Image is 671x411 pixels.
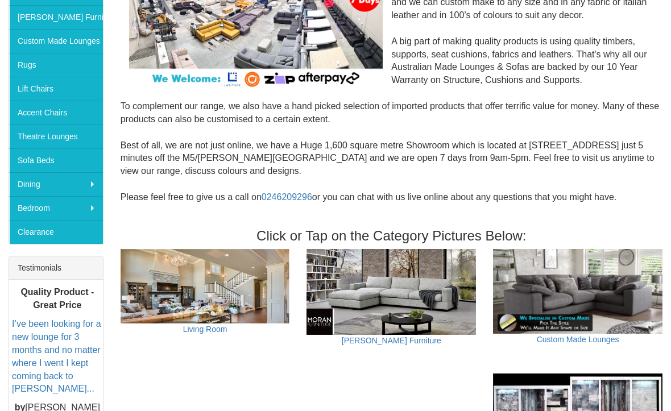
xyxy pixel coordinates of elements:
[9,172,103,196] a: Dining
[121,249,290,323] img: Living Room
[537,335,619,344] a: Custom Made Lounges
[342,336,441,345] a: [PERSON_NAME] Furniture
[183,325,227,334] a: Living Room
[9,53,103,77] a: Rugs
[9,196,103,220] a: Bedroom
[9,256,103,280] div: Testimonials
[12,319,101,393] a: I’ve been looking for a new lounge for 3 months and no matter where I went I kept coming back to ...
[9,220,103,244] a: Clearance
[20,288,94,310] b: Quality Product - Great Price
[9,29,103,53] a: Custom Made Lounges
[9,148,103,172] a: Sofa Beds
[9,5,103,29] a: [PERSON_NAME] Furniture
[9,77,103,101] a: Lift Chairs
[493,249,662,334] img: Custom Made Lounges
[262,192,312,202] a: 0246209296
[9,101,103,124] a: Accent Chairs
[9,124,103,148] a: Theatre Lounges
[121,229,662,243] h3: Click or Tap on the Category Pictures Below:
[306,249,476,335] img: Moran Furniture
